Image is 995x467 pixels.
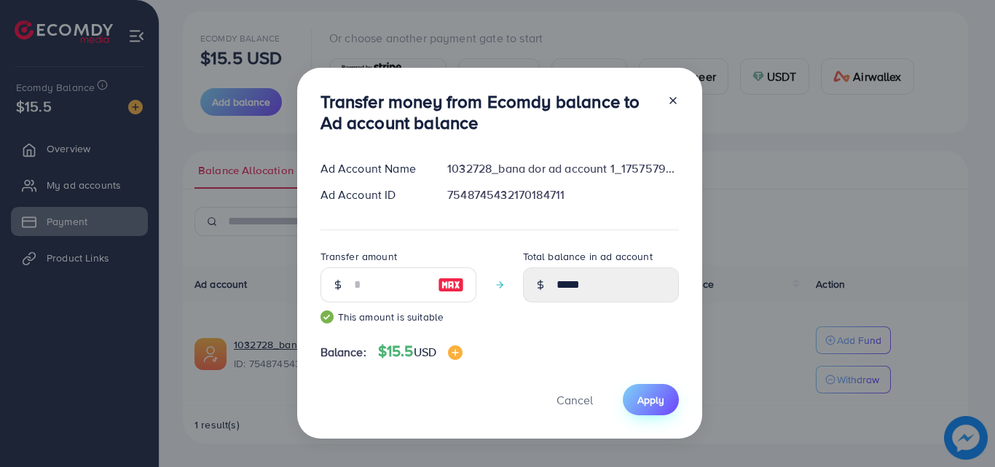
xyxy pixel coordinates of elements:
div: 1032728_bana dor ad account 1_1757579407255 [436,160,690,177]
h4: $15.5 [378,342,463,361]
small: This amount is suitable [320,310,476,324]
h3: Transfer money from Ecomdy balance to Ad account balance [320,91,656,133]
img: image [448,345,463,360]
img: image [438,276,464,294]
span: Balance: [320,344,366,361]
div: 7548745432170184711 [436,187,690,203]
span: Apply [637,393,664,407]
label: Total balance in ad account [523,249,653,264]
div: Ad Account ID [309,187,436,203]
label: Transfer amount [320,249,397,264]
img: guide [320,310,334,323]
span: Cancel [557,392,593,408]
span: USD [414,344,436,360]
button: Cancel [538,384,611,415]
button: Apply [623,384,679,415]
div: Ad Account Name [309,160,436,177]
